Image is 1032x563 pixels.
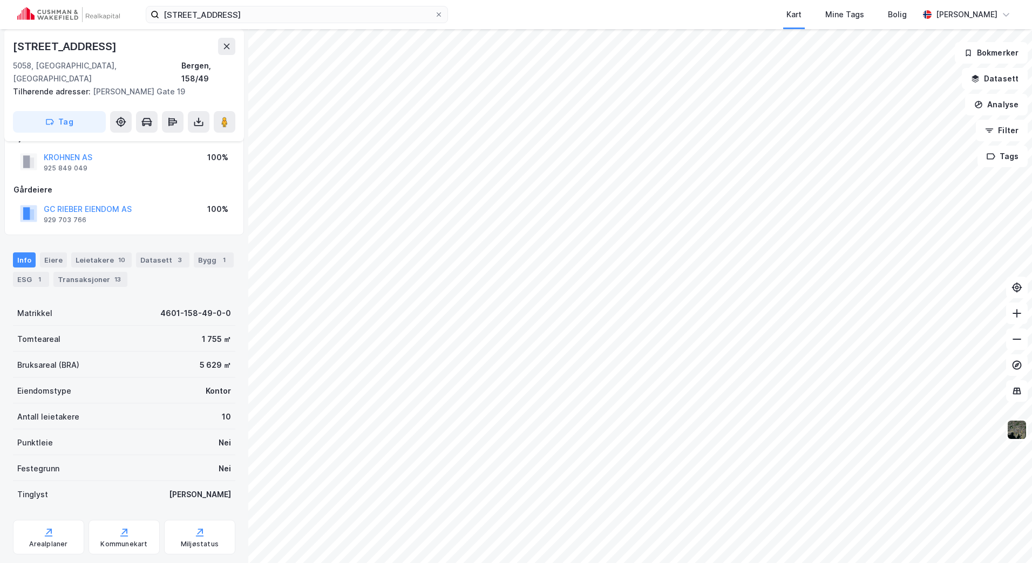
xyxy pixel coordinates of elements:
[978,511,1032,563] iframe: Chat Widget
[977,146,1028,167] button: Tags
[1007,420,1027,440] img: 9k=
[13,87,93,96] span: Tilhørende adresser:
[825,8,864,21] div: Mine Tags
[159,6,434,23] input: Søk på adresse, matrikkel, gårdeiere, leietakere eller personer
[206,385,231,397] div: Kontor
[955,42,1028,64] button: Bokmerker
[219,436,231,449] div: Nei
[965,94,1028,115] button: Analyse
[44,164,87,173] div: 925 849 049
[13,272,49,287] div: ESG
[53,272,127,287] div: Transaksjoner
[44,216,86,224] div: 929 703 766
[116,255,127,265] div: 10
[181,540,219,548] div: Miljøstatus
[29,540,67,548] div: Arealplaner
[962,68,1028,90] button: Datasett
[17,333,60,346] div: Tomteareal
[936,8,997,21] div: [PERSON_NAME]
[200,359,231,372] div: 5 629 ㎡
[100,540,147,548] div: Kommunekart
[17,385,71,397] div: Eiendomstype
[194,252,234,267] div: Bygg
[17,359,79,372] div: Bruksareal (BRA)
[207,151,228,164] div: 100%
[17,7,120,22] img: cushman-wakefield-realkapital-logo.202ea83816669bd177139c58696a8fa1.svg
[13,252,36,267] div: Info
[169,488,231,501] div: [PERSON_NAME]
[71,252,132,267] div: Leietakere
[34,274,45,285] div: 1
[13,59,181,85] div: 5058, [GEOGRAPHIC_DATA], [GEOGRAPHIC_DATA]
[112,274,123,285] div: 13
[13,111,106,133] button: Tag
[181,59,235,85] div: Bergen, 158/49
[17,436,53,449] div: Punktleie
[978,511,1032,563] div: Kontrollprogram for chat
[888,8,907,21] div: Bolig
[40,252,67,267] div: Eiere
[13,38,119,55] div: [STREET_ADDRESS]
[976,120,1028,141] button: Filter
[786,8,802,21] div: Kart
[13,85,227,98] div: [PERSON_NAME] Gate 19
[17,307,52,320] div: Matrikkel
[207,203,228,216] div: 100%
[219,462,231,475] div: Nei
[13,183,235,196] div: Gårdeiere
[136,252,189,267] div: Datasett
[17,462,59,475] div: Festegrunn
[160,307,231,320] div: 4601-158-49-0-0
[219,255,229,265] div: 1
[222,410,231,423] div: 10
[17,488,48,501] div: Tinglyst
[17,410,79,423] div: Antall leietakere
[174,255,185,265] div: 3
[202,333,231,346] div: 1 755 ㎡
